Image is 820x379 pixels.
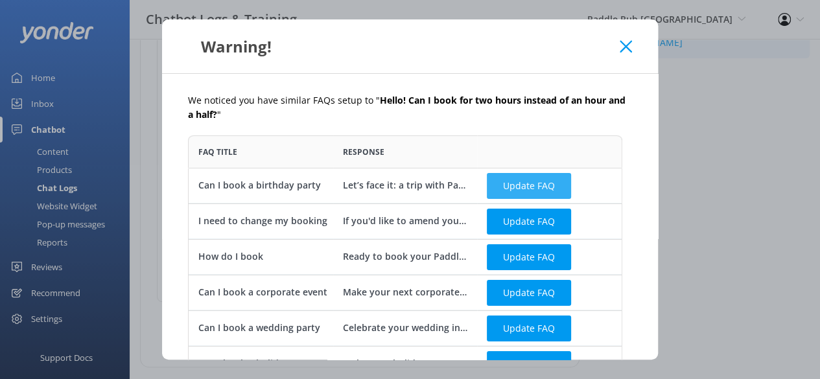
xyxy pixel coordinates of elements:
[188,168,622,203] div: row
[487,244,571,270] button: Update FAQ
[487,315,571,341] button: Update FAQ
[343,146,384,158] span: Response
[198,249,263,264] div: How do I book
[487,350,571,376] button: Update FAQ
[198,146,237,158] span: FAQ Title
[343,214,468,228] div: If you'd like to amend your reservation, please contact Paddle Pub [GEOGRAPHIC_DATA] at [PHONE_NU...
[343,321,468,335] div: Celebrate your wedding in style with Paddle Pub [GEOGRAPHIC_DATA]! Whether it’s a fun rehearsal d...
[620,40,632,53] button: Close
[487,279,571,305] button: Update FAQ
[198,214,327,228] div: I need to change my booking
[343,356,468,371] div: Make your holiday party unforgettable with a Paddle Pub cruise! Whether it’s an office celebratio...
[188,310,622,346] div: row
[188,203,622,239] div: row
[188,36,620,57] div: Warning!
[487,172,571,198] button: Update FAQ
[188,239,622,275] div: row
[198,285,327,299] div: Can I book a corporate event
[487,208,571,234] button: Update FAQ
[198,178,321,192] div: Can I book a birthday party
[198,321,320,335] div: Can I book a wedding party
[188,275,622,310] div: row
[188,93,632,122] p: We noticed you have similar FAQs setup to " "
[343,178,468,192] div: Let’s face it: a trip with Paddle Pub is a pretty epic way to celebrate your birthday. Throw a su...
[188,94,626,121] b: Hello! Can I book for two hours instead of an hour and a half?
[198,356,316,371] div: Can I book a holiday party
[343,249,468,264] div: Ready to book your Paddle Pub experience? You can check live availability and secure your spot on...
[343,285,468,299] div: Make your next corporate event one to remember with a Paddle Pub adventure! Ditch the typical off...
